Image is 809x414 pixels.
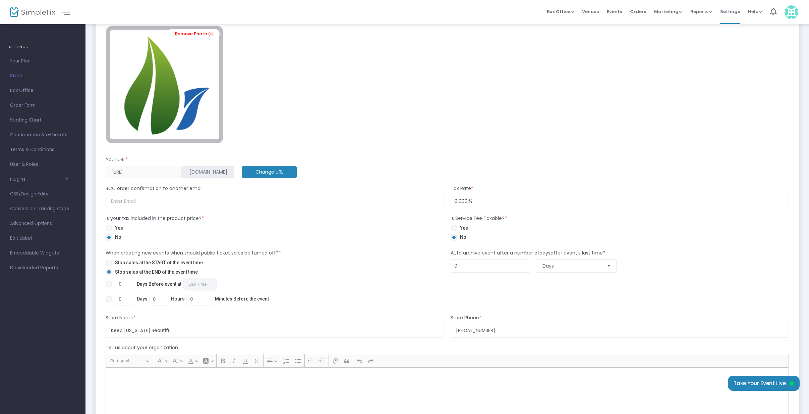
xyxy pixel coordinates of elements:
m-panel-subtitle: Store Phone [451,314,481,321]
m-panel-subtitle: Store Name [106,314,136,321]
span: Order Form [10,101,75,110]
span: Box Office [547,8,574,15]
span: No [112,234,121,241]
span: Store [10,72,75,80]
span: Events [607,3,622,20]
span: Yes [112,225,123,232]
button: Select [604,260,614,272]
span: User & Roles [10,160,75,169]
span: Seating Chart [10,116,75,125]
span: Box Office [10,86,75,95]
span: Days Before event at [112,278,217,290]
span: No [457,234,466,241]
m-panel-subtitle: Tell us about your organization [106,344,178,351]
span: Days Hours [112,293,269,306]
span: Confirmation & e-Tickets [10,131,75,139]
input: Days Before event at [183,278,217,290]
button: Paragraph [107,356,153,366]
span: Advanced Options [10,219,75,228]
div: Editor toolbar [106,354,789,367]
span: Yes [457,225,468,232]
m-button: Change URL [242,166,297,178]
button: Take Your Event Live [728,376,800,391]
m-panel-subtitle: Your URL [106,156,128,163]
span: Conversion Tracking Code [10,204,75,213]
input: Enter Email [106,195,444,209]
span: .[DOMAIN_NAME] [188,169,227,176]
span: Terms & Conditions [10,145,75,154]
m-panel-subtitle: Tax Rate [451,185,473,192]
span: Your Plan [10,57,75,65]
a: Remove Photo [167,29,220,39]
span: Settings [720,3,740,20]
button: Plugins [10,177,68,182]
m-panel-subtitle: Is Service Fee Taxable? [451,215,507,222]
span: Stop sales at the END of the event time [112,269,198,276]
img: original.png [106,26,223,143]
span: Stop sales at the START of the event time [112,259,203,266]
span: Paragraph [110,357,145,365]
input: Tax Rate [451,195,789,208]
span: CSS/Design Edits [10,190,75,198]
span: Days [542,263,601,269]
m-panel-subtitle: When creating new events when should public ticket sales be turned off? [106,249,281,257]
span: Reports [690,8,712,15]
span: Minutes Before the event [215,295,269,303]
m-panel-subtitle: BCC order confirmation to another email [106,185,203,192]
span: Marketing [654,8,682,15]
m-panel-subtitle: Is your tax included in the product price? [106,215,204,222]
m-panel-subtitle: Auto archive event after a number of after event's last time? [451,249,605,257]
input: Enter Store Name [106,324,444,338]
span: Venues [582,3,599,20]
span: Edit Label [10,234,75,243]
span: Help [748,8,762,15]
span: Orders [630,3,646,20]
h4: SETTINGS [9,40,76,54]
span: Embeddable Widgets [10,249,75,258]
input: Enter phone Number [451,324,789,338]
span: Downloaded Reports [10,264,75,272]
span: days [539,249,551,256]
